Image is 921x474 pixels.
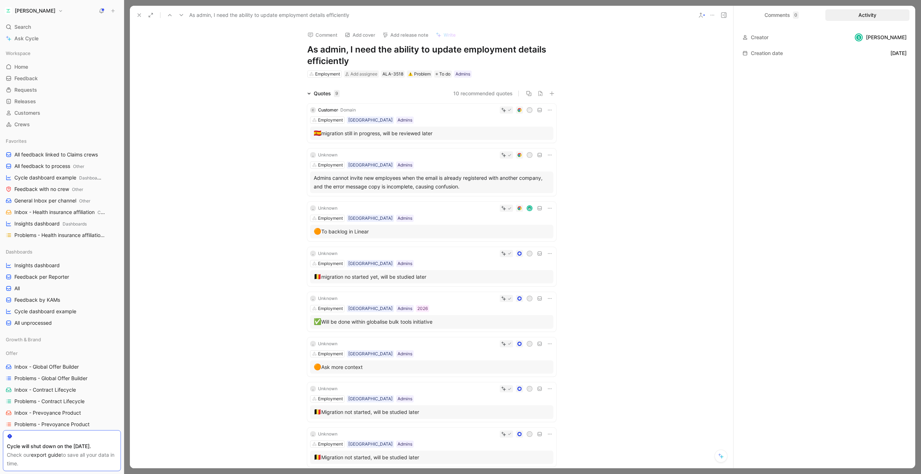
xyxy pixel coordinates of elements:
[314,408,321,415] span: 🇧🇪
[318,260,343,267] div: Employment
[407,70,432,78] div: ⚠️Problem
[3,246,121,328] div: DashboardsInsights dashboardFeedback per ReporterAllFeedback by KAMsCycle dashboard exampleAll un...
[318,215,343,222] div: Employment
[318,430,337,438] div: Unknown
[3,22,121,32] div: Search
[6,248,32,255] span: Dashboards
[14,186,83,193] span: Feedback with no crew
[318,151,337,159] div: Unknown
[304,89,342,98] div: Quotes9
[3,184,121,195] a: Feedback with no crewOther
[3,419,121,430] a: Problems - Prevoyance Product
[6,50,31,57] span: Workspace
[314,317,550,327] p: Will be done within globalise bulk tools initiative
[398,395,412,402] div: Admins
[3,348,121,430] div: OfferInbox - Global Offer BuilderProblems - Global Offer BuilderInbox - Contract LifecycleProblem...
[3,373,121,384] a: Problems - Global Offer Builder
[527,432,532,436] div: j
[3,73,121,84] a: Feedback
[318,340,337,347] div: Unknown
[3,334,121,345] div: Growth & Brand
[318,161,343,169] div: Employment
[97,210,142,215] span: Customer Enablement
[14,63,28,70] span: Home
[318,305,343,312] div: Employment
[527,387,532,391] div: j
[318,385,337,392] div: Unknown
[6,137,27,145] span: Favorites
[379,30,432,40] button: Add release note
[14,262,60,269] span: Insights dashboard
[3,48,121,59] div: Workspace
[14,220,87,228] span: Insights dashboard
[310,251,316,256] div: _
[72,187,83,192] span: Other
[527,206,532,211] img: avatar
[31,452,61,458] a: export guide
[455,70,470,78] div: Admins
[348,215,393,222] div: [GEOGRAPHIC_DATA]
[398,305,412,312] div: Admins
[6,350,18,357] span: Offer
[338,107,356,113] span: · Domain
[314,129,550,138] p: migration still in progress, will be reviewed later
[310,431,316,437] div: _
[3,348,121,359] div: Offer
[739,9,824,21] div: Comments0
[3,136,121,146] div: Favorites
[14,98,36,105] span: Releases
[3,195,121,206] a: General Inbox per channelOther
[310,386,316,392] div: _
[189,11,349,19] span: As admin, I need the ability to update employment details efficiently
[314,174,550,191] div: Admins cannot invite new employees when the email is already registered with another company, and...
[14,34,38,43] span: Ask Cycle
[314,227,550,236] p: To backlog in Linear
[408,72,413,76] img: ⚠️
[310,107,316,113] div: C
[14,398,85,405] span: Problems - Contract Lifecycle
[314,228,321,235] span: 🟠
[3,361,121,372] a: Inbox - Global Offer Builder
[348,260,393,267] div: [GEOGRAPHIC_DATA]
[314,129,321,137] span: 🇪🇸
[7,442,117,451] div: Cycle will shut down on the [DATE].
[348,305,393,312] div: [GEOGRAPHIC_DATA]
[318,107,338,113] span: Customer
[3,207,121,218] a: Inbox - Health insurance affiliationCustomer Enablement
[3,108,121,118] a: Customers
[3,334,121,347] div: Growth & Brand
[14,232,107,239] span: Problems - Health insurance affiliation
[314,363,321,370] span: 🟠
[3,396,121,407] a: Problems - Contract Lifecycle
[318,205,337,212] div: Unknown
[398,215,412,222] div: Admins
[314,273,321,280] span: 🇧🇪
[398,350,412,357] div: Admins
[314,89,340,98] div: Quotes
[439,70,450,78] span: To do
[310,296,316,301] div: _
[408,70,431,78] div: Problem
[310,341,316,347] div: _
[14,296,60,304] span: Feedback by KAMs
[3,218,121,229] a: Insights dashboardDashboards
[314,318,321,325] span: ✅
[14,319,52,327] span: All unprocessed
[334,90,340,97] div: 9
[398,260,412,267] div: Admins
[304,30,341,40] button: Comment
[398,441,412,448] div: Admins
[314,272,550,282] p: migration no started yet, will be studied later
[3,318,121,328] a: All unprocessed
[350,71,377,77] span: Add assignee
[14,421,90,428] span: Problems - Prevoyance Product
[3,260,121,271] a: Insights dashboard
[348,350,393,357] div: [GEOGRAPHIC_DATA]
[3,149,121,160] a: All feedback linked to Claims crews
[14,285,20,292] span: All
[14,363,79,370] span: Inbox - Global Offer Builder
[106,233,150,238] span: Customer Enablement
[527,153,532,158] div: C
[348,161,393,169] div: [GEOGRAPHIC_DATA]
[14,86,37,94] span: Requests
